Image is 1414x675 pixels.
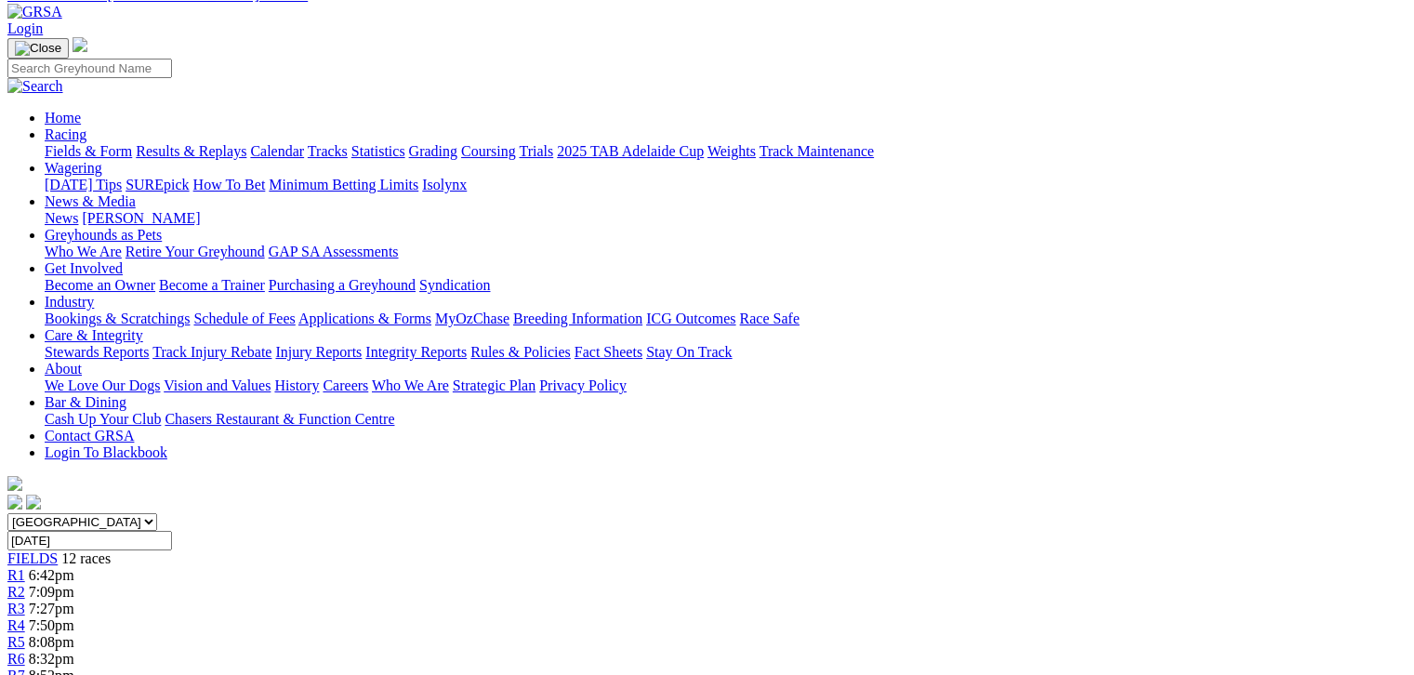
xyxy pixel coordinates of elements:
[45,110,81,126] a: Home
[45,377,160,393] a: We Love Our Dogs
[45,126,86,142] a: Racing
[61,550,111,566] span: 12 races
[45,210,78,226] a: News
[7,495,22,510] img: facebook.svg
[45,411,161,427] a: Cash Up Your Club
[45,227,162,243] a: Greyhounds as Pets
[646,311,735,326] a: ICG Outcomes
[351,143,405,159] a: Statistics
[29,584,74,600] span: 7:09pm
[45,444,167,460] a: Login To Blackbook
[7,634,25,650] a: R5
[513,311,642,326] a: Breeding Information
[461,143,516,159] a: Coursing
[45,143,1407,160] div: Racing
[308,143,348,159] a: Tracks
[7,20,43,36] a: Login
[45,177,122,192] a: [DATE] Tips
[45,428,134,443] a: Contact GRSA
[45,277,1407,294] div: Get Involved
[7,651,25,667] a: R6
[45,311,1407,327] div: Industry
[45,244,1407,260] div: Greyhounds as Pets
[7,38,69,59] button: Toggle navigation
[152,344,271,360] a: Track Injury Rebate
[164,377,271,393] a: Vision and Values
[126,244,265,259] a: Retire Your Greyhound
[7,567,25,583] a: R1
[29,601,74,616] span: 7:27pm
[45,394,126,410] a: Bar & Dining
[29,567,74,583] span: 6:42pm
[7,476,22,491] img: logo-grsa-white.png
[435,311,509,326] a: MyOzChase
[45,377,1407,394] div: About
[646,344,732,360] a: Stay On Track
[7,550,58,566] a: FIELDS
[45,344,149,360] a: Stewards Reports
[45,244,122,259] a: Who We Are
[136,143,246,159] a: Results & Replays
[73,37,87,52] img: logo-grsa-white.png
[45,277,155,293] a: Become an Owner
[519,143,553,159] a: Trials
[45,311,190,326] a: Bookings & Scratchings
[323,377,368,393] a: Careers
[7,78,63,95] img: Search
[275,344,362,360] a: Injury Reports
[26,495,41,510] img: twitter.svg
[269,177,418,192] a: Minimum Betting Limits
[760,143,874,159] a: Track Maintenance
[7,617,25,633] a: R4
[470,344,571,360] a: Rules & Policies
[165,411,394,427] a: Chasers Restaurant & Function Centre
[250,143,304,159] a: Calendar
[45,327,143,343] a: Care & Integrity
[45,260,123,276] a: Get Involved
[422,177,467,192] a: Isolynx
[45,160,102,176] a: Wagering
[269,244,399,259] a: GAP SA Assessments
[45,361,82,377] a: About
[45,143,132,159] a: Fields & Form
[45,193,136,209] a: News & Media
[274,377,319,393] a: History
[193,311,295,326] a: Schedule of Fees
[45,294,94,310] a: Industry
[29,617,74,633] span: 7:50pm
[45,411,1407,428] div: Bar & Dining
[409,143,457,159] a: Grading
[159,277,265,293] a: Become a Trainer
[7,584,25,600] a: R2
[45,177,1407,193] div: Wagering
[7,601,25,616] a: R3
[29,651,74,667] span: 8:32pm
[126,177,189,192] a: SUREpick
[7,531,172,550] input: Select date
[45,210,1407,227] div: News & Media
[298,311,431,326] a: Applications & Forms
[82,210,200,226] a: [PERSON_NAME]
[7,59,172,78] input: Search
[29,634,74,650] span: 8:08pm
[193,177,266,192] a: How To Bet
[419,277,490,293] a: Syndication
[15,41,61,56] img: Close
[707,143,756,159] a: Weights
[739,311,799,326] a: Race Safe
[575,344,642,360] a: Fact Sheets
[453,377,535,393] a: Strategic Plan
[45,344,1407,361] div: Care & Integrity
[7,4,62,20] img: GRSA
[557,143,704,159] a: 2025 TAB Adelaide Cup
[365,344,467,360] a: Integrity Reports
[372,377,449,393] a: Who We Are
[269,277,416,293] a: Purchasing a Greyhound
[539,377,627,393] a: Privacy Policy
